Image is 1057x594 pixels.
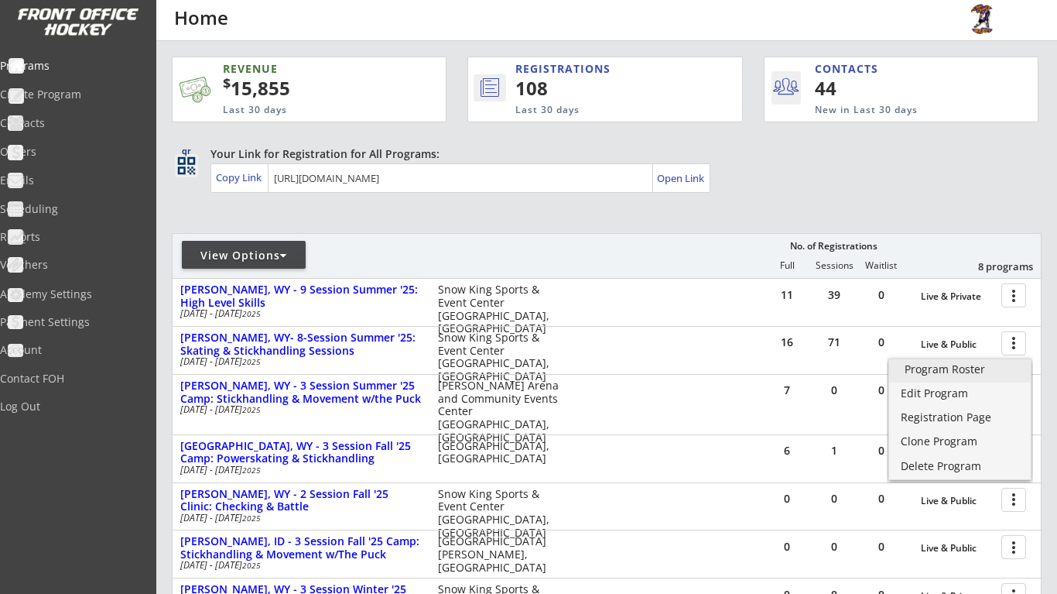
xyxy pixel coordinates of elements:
div: 7 [764,385,810,396]
div: 0 [811,493,857,504]
div: 0 [811,385,857,396]
div: 0 [858,445,905,456]
div: 0 [764,541,810,552]
div: REGISTRATIONS [515,61,674,77]
button: more_vert [1001,535,1026,559]
div: 39 [811,290,857,300]
div: Waitlist [857,260,904,271]
div: 6 [764,445,810,456]
div: [DATE] - [DATE] [180,561,417,570]
sup: $ [223,74,231,92]
div: [GEOGRAPHIC_DATA] [PERSON_NAME], [GEOGRAPHIC_DATA] [438,535,559,574]
em: 2025 [242,308,261,319]
em: 2025 [242,513,261,524]
div: Live & Public [921,339,994,350]
a: Open Link [657,167,706,189]
div: 0 [858,385,905,396]
div: Snow King Sports & Event Center [GEOGRAPHIC_DATA], [GEOGRAPHIC_DATA] [438,283,559,335]
div: [PERSON_NAME], WY - 9 Session Summer '25: High Level Skills [180,283,422,310]
div: 11 [764,290,810,300]
div: qr [176,146,195,156]
a: Program Roster [889,359,1031,383]
div: [DATE] - [DATE] [180,405,417,414]
em: 2025 [242,560,261,571]
button: more_vert [1001,283,1026,307]
div: REVENUE [223,61,377,77]
div: Snow King Sports & Event Center [GEOGRAPHIC_DATA], [GEOGRAPHIC_DATA] [438,331,559,383]
div: [DATE] - [DATE] [180,513,417,523]
div: [GEOGRAPHIC_DATA], WY - 3 Session Fall '25 Camp: Powerskating & Stickhandling [180,440,422,466]
div: 0 [858,493,905,504]
div: Delete Program [901,461,1019,472]
div: New in Last 30 days [815,104,966,117]
div: Full [764,260,810,271]
div: Live & Private [921,291,994,302]
div: 15,855 [223,75,397,101]
div: Live & Public [921,496,994,506]
div: [PERSON_NAME] Arena and Community Events Center [GEOGRAPHIC_DATA], [GEOGRAPHIC_DATA] [438,379,559,445]
div: 0 [764,493,810,504]
div: 0 [858,541,905,552]
div: Live & Public [921,543,994,554]
div: 0 [858,337,905,348]
button: qr_code [175,154,198,177]
div: [GEOGRAPHIC_DATA], [GEOGRAPHIC_DATA] [438,440,559,466]
div: 71 [811,337,857,348]
a: Edit Program [889,383,1031,407]
div: 108 [515,75,689,101]
div: Copy Link [216,170,265,184]
div: No. of Registrations [785,241,881,252]
div: 8 programs [953,259,1033,273]
div: Edit Program [901,388,1019,399]
div: Registration Page [901,412,1019,423]
a: Registration Page [889,407,1031,431]
div: Your Link for Registration for All Programs: [210,146,994,162]
div: Last 30 days [515,104,678,117]
div: Open Link [657,172,706,185]
div: 16 [764,337,810,348]
div: Clone Program [901,436,1019,447]
button: more_vert [1001,331,1026,355]
div: [DATE] - [DATE] [180,357,417,366]
div: Sessions [811,260,857,271]
div: 1 [811,445,857,456]
em: 2025 [242,356,261,367]
div: CONTACTS [815,61,885,77]
em: 2025 [242,404,261,415]
div: 0 [811,541,857,552]
div: [DATE] - [DATE] [180,465,417,475]
em: 2025 [242,465,261,476]
div: Snow King Sports & Event Center [GEOGRAPHIC_DATA], [GEOGRAPHIC_DATA] [438,488,559,540]
div: Last 30 days [223,104,377,117]
div: Program Roster [905,364,1015,375]
div: View Options [182,248,306,263]
div: [PERSON_NAME], WY- 8-Session Summer '25: Skating & Stickhandling Sessions [180,331,422,358]
div: [DATE] - [DATE] [180,309,417,318]
button: more_vert [1001,488,1026,512]
div: [PERSON_NAME], WY - 2 Session Fall '25 Clinic: Checking & Battle [180,488,422,514]
div: [PERSON_NAME], ID - 3 Session Fall '25 Camp: Stickhandling & Movement w/The Puck [180,535,422,561]
div: [PERSON_NAME], WY - 3 Session Summer '25 Camp: Stickhandling & Movement w/the Puck [180,379,422,406]
div: 44 [815,75,910,101]
div: 0 [858,290,905,300]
